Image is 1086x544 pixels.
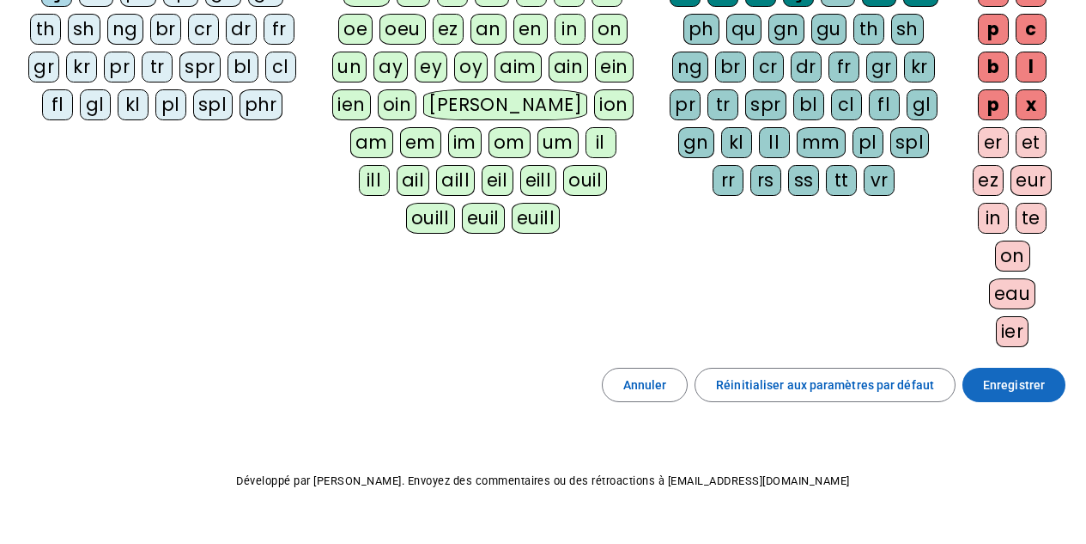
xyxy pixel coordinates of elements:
[555,14,585,45] div: in
[853,14,884,45] div: th
[852,127,883,158] div: pl
[904,52,935,83] div: kr
[1010,165,1052,196] div: eur
[436,165,475,196] div: aill
[104,52,135,83] div: pr
[866,52,897,83] div: gr
[753,52,784,83] div: cr
[670,89,701,120] div: pr
[791,52,822,83] div: dr
[721,127,752,158] div: kl
[592,14,628,45] div: on
[595,52,634,83] div: ein
[672,52,708,83] div: ng
[890,127,930,158] div: spl
[415,52,447,83] div: ey
[768,14,804,45] div: gn
[332,89,371,120] div: ien
[715,52,746,83] div: br
[1016,203,1047,234] div: te
[707,89,738,120] div: tr
[826,165,857,196] div: tt
[793,89,824,120] div: bl
[995,241,1030,272] div: on
[962,368,1065,402] button: Enregistrer
[978,203,1009,234] div: in
[1016,14,1047,45] div: c
[406,203,455,234] div: ouill
[978,89,1009,120] div: p
[397,165,430,196] div: ail
[750,165,781,196] div: rs
[563,165,607,196] div: ouil
[264,14,294,45] div: fr
[240,89,283,120] div: phr
[433,14,464,45] div: ez
[482,165,513,196] div: eil
[716,375,934,395] span: Réinitialiser aux paramètres par défaut
[864,165,895,196] div: vr
[788,165,819,196] div: ss
[726,14,761,45] div: qu
[537,127,579,158] div: um
[549,52,589,83] div: ain
[228,52,258,83] div: bl
[359,165,390,196] div: ill
[594,89,634,120] div: ion
[585,127,616,158] div: il
[695,368,956,402] button: Réinitialiser aux paramètres par défaut
[42,89,73,120] div: fl
[831,89,862,120] div: cl
[378,89,417,120] div: oin
[107,14,143,45] div: ng
[513,14,548,45] div: en
[678,127,714,158] div: gn
[400,127,441,158] div: em
[1016,127,1047,158] div: et
[811,14,846,45] div: gu
[179,52,221,83] div: spr
[155,89,186,120] div: pl
[379,14,426,45] div: oeu
[1016,52,1047,83] div: l
[80,89,111,120] div: gl
[828,52,859,83] div: fr
[68,14,100,45] div: sh
[797,127,846,158] div: mm
[338,14,373,45] div: oe
[978,52,1009,83] div: b
[989,278,1036,309] div: eau
[30,14,61,45] div: th
[14,471,1072,492] p: Développé par [PERSON_NAME]. Envoyez des commentaires ou des rétroactions à [EMAIL_ADDRESS][DOMAI...
[602,368,689,402] button: Annuler
[265,52,296,83] div: cl
[623,375,667,395] span: Annuler
[973,165,1004,196] div: ez
[373,52,408,83] div: ay
[142,52,173,83] div: tr
[423,89,587,120] div: [PERSON_NAME]
[118,89,149,120] div: kl
[907,89,937,120] div: gl
[188,14,219,45] div: cr
[683,14,719,45] div: ph
[512,203,560,234] div: euill
[332,52,367,83] div: un
[193,89,233,120] div: spl
[494,52,542,83] div: aim
[470,14,507,45] div: an
[150,14,181,45] div: br
[759,127,790,158] div: ll
[983,375,1045,395] span: Enregistrer
[448,127,482,158] div: im
[978,14,1009,45] div: p
[869,89,900,120] div: fl
[978,127,1009,158] div: er
[713,165,743,196] div: rr
[745,89,786,120] div: spr
[891,14,924,45] div: sh
[226,14,257,45] div: dr
[520,165,557,196] div: eill
[462,203,505,234] div: euil
[66,52,97,83] div: kr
